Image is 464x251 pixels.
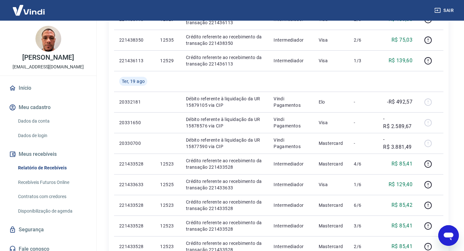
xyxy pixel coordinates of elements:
[186,199,263,212] p: Crédito referente ao recebimento da transação 221433528
[274,95,308,108] p: Vindi Pagamentos
[186,34,263,46] p: Crédito referente ao recebimento da transação 221438350
[15,190,89,203] a: Contratos com credores
[186,54,263,67] p: Crédito referente ao recebimento da transação 221436113
[354,37,373,43] p: 2/6
[13,64,84,70] p: [EMAIL_ADDRESS][DOMAIN_NAME]
[119,99,150,105] p: 20332181
[122,78,145,85] span: Ter, 19 ago
[8,0,50,20] img: Vindi
[8,100,89,115] button: Meu cadastro
[319,223,344,229] p: Mastercard
[119,243,150,250] p: 221433528
[160,223,175,229] p: 12523
[15,161,89,175] a: Relatório de Recebíveis
[274,116,308,129] p: Vindi Pagamentos
[433,5,456,16] button: Sair
[8,147,89,161] button: Meus recebíveis
[119,202,150,208] p: 221433528
[354,202,373,208] p: 6/6
[274,243,308,250] p: Intermediador
[319,161,344,167] p: Mastercard
[319,202,344,208] p: Mastercard
[319,99,344,105] p: Elo
[274,181,308,188] p: Intermediador
[354,181,373,188] p: 1/6
[186,95,263,108] p: Débito referente à liquidação da UR 15879105 via CIP
[186,178,263,191] p: Crédito referente ao recebimento da transação 221433633
[119,223,150,229] p: 221433528
[319,57,344,64] p: Visa
[274,223,308,229] p: Intermediador
[119,140,150,146] p: 20330700
[119,119,150,126] p: 20331650
[391,222,412,230] p: R$ 85,41
[160,161,175,167] p: 12523
[119,57,150,64] p: 221436113
[438,225,459,246] iframe: Botão para abrir a janela de mensagens
[160,37,175,43] p: 12535
[160,243,175,250] p: 12523
[274,161,308,167] p: Intermediador
[186,219,263,232] p: Crédito referente ao recebimento da transação 221433528
[354,140,373,146] p: -
[186,157,263,170] p: Crédito referente ao recebimento da transação 221433528
[319,243,344,250] p: Mastercard
[389,181,413,188] p: R$ 129,40
[319,119,344,126] p: Visa
[15,205,89,218] a: Disponibilização de agenda
[319,37,344,43] p: Visa
[22,54,74,61] p: [PERSON_NAME]
[354,119,373,126] p: -
[15,176,89,189] a: Recebíveis Futuros Online
[354,57,373,64] p: 1/3
[354,161,373,167] p: 4/6
[274,137,308,150] p: Vindi Pagamentos
[15,129,89,142] a: Dados de login
[35,26,61,52] img: 919b3f07-31a4-4c34-a314-960f67fa404e.jpeg
[383,115,412,130] p: -R$ 2.589,67
[391,243,412,250] p: R$ 85,41
[119,161,150,167] p: 221433528
[119,181,150,188] p: 221433633
[391,201,412,209] p: R$ 85,42
[319,181,344,188] p: Visa
[8,223,89,237] a: Segurança
[119,37,150,43] p: 221438350
[391,36,412,44] p: R$ 75,03
[354,243,373,250] p: 2/6
[389,57,413,65] p: R$ 139,60
[387,98,412,106] p: -R$ 492,57
[274,37,308,43] p: Intermediador
[160,202,175,208] p: 12523
[186,137,263,150] p: Débito referente à liquidação da UR 15877590 via CIP
[383,136,412,151] p: -R$ 3.881,49
[15,115,89,128] a: Dados da conta
[8,81,89,95] a: Início
[391,160,412,168] p: R$ 85,41
[186,116,263,129] p: Débito referente à liquidação da UR 15878576 via CIP
[354,223,373,229] p: 3/6
[319,140,344,146] p: Mastercard
[160,57,175,64] p: 12529
[354,99,373,105] p: -
[274,57,308,64] p: Intermediador
[160,181,175,188] p: 12525
[274,202,308,208] p: Intermediador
